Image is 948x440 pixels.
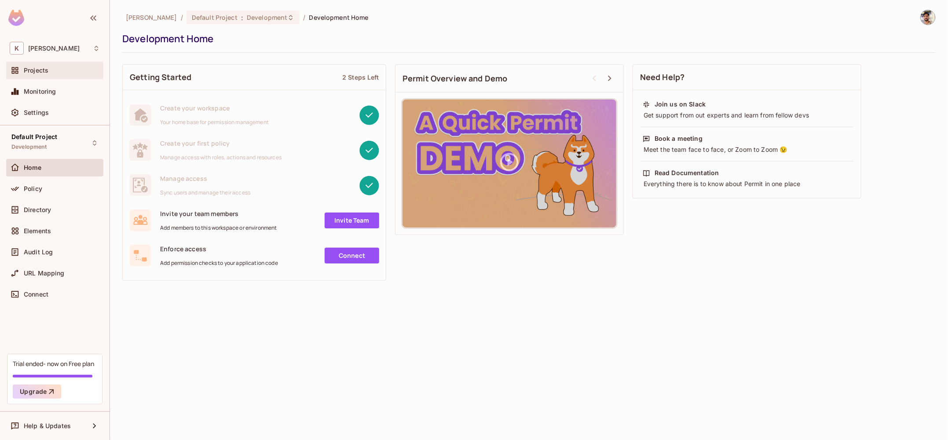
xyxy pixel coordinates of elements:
span: Connect [24,291,48,298]
span: Sync users and manage their access [160,189,250,196]
span: : [241,14,244,21]
div: 2 Steps Left [342,73,379,81]
span: Create your workspace [160,104,269,112]
button: Upgrade [13,385,61,399]
span: Development [247,13,287,22]
li: / [303,13,305,22]
span: Settings [24,109,49,116]
span: Add permission checks to your application code [160,260,278,267]
span: Development [11,143,47,150]
span: Default Project [192,13,238,22]
span: Default Project [11,133,57,140]
span: Development Home [309,13,369,22]
span: Manage access [160,174,250,183]
span: URL Mapping [24,270,65,277]
a: Invite Team [325,213,379,228]
span: Invite your team members [160,209,277,218]
span: the active workspace [126,13,177,22]
span: Home [24,164,42,171]
span: Enforce access [160,245,278,253]
span: Elements [24,227,51,235]
span: Your home base for permission management [160,119,269,126]
div: Book a meeting [655,134,703,143]
img: SReyMgAAAABJRU5ErkJggg== [8,10,24,26]
li: / [181,13,183,22]
span: Add members to this workspace or environment [160,224,277,231]
a: Connect [325,248,379,264]
div: Get support from out experts and learn from fellow devs [643,111,851,120]
span: Audit Log [24,249,53,256]
span: Getting Started [130,72,191,83]
span: Workspace: Keshav-Sharma [28,45,80,52]
div: Meet the team face to face, or Zoom to Zoom 😉 [643,145,851,154]
div: Everything there is to know about Permit in one place [643,180,851,188]
div: Read Documentation [655,169,719,177]
span: Help & Updates [24,422,71,429]
span: Monitoring [24,88,56,95]
span: Manage access with roles, actions and resources [160,154,282,161]
span: Need Help? [640,72,685,83]
img: Keshav Sharma [921,10,935,25]
span: Create your first policy [160,139,282,147]
div: Trial ended- now on Free plan [13,359,94,368]
div: Join us on Slack [655,100,706,109]
div: Development Home [122,32,931,45]
span: K [10,42,24,55]
span: Projects [24,67,48,74]
span: Directory [24,206,51,213]
span: Policy [24,185,42,192]
span: Permit Overview and Demo [403,73,508,84]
